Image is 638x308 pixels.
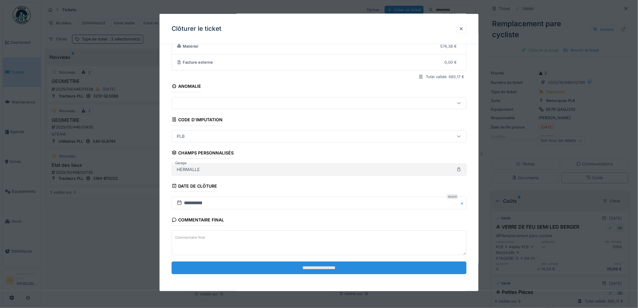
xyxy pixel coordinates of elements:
div: PLB [174,133,187,140]
div: Total validé: 685,17 € [426,74,464,80]
div: Facture externe [177,59,440,65]
button: Close [460,197,466,209]
div: Champs personnalisés [172,148,234,159]
div: Code d'imputation [172,115,223,125]
label: Garage [174,160,188,166]
div: Date de clôture [172,182,217,192]
div: 0,00 € [444,59,457,65]
summary: Facture externe0,00 € [174,57,464,68]
div: 574,38 € [440,43,457,49]
div: Anomalie [172,82,201,92]
h3: Clôturer le ticket [172,25,221,33]
div: Requis [447,194,458,199]
div: HERMALLE [174,166,202,173]
div: Matériel [177,43,436,49]
label: Commentaire final [174,234,206,241]
div: Commentaire final [172,215,224,226]
summary: Matériel574,38 € [174,41,464,52]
